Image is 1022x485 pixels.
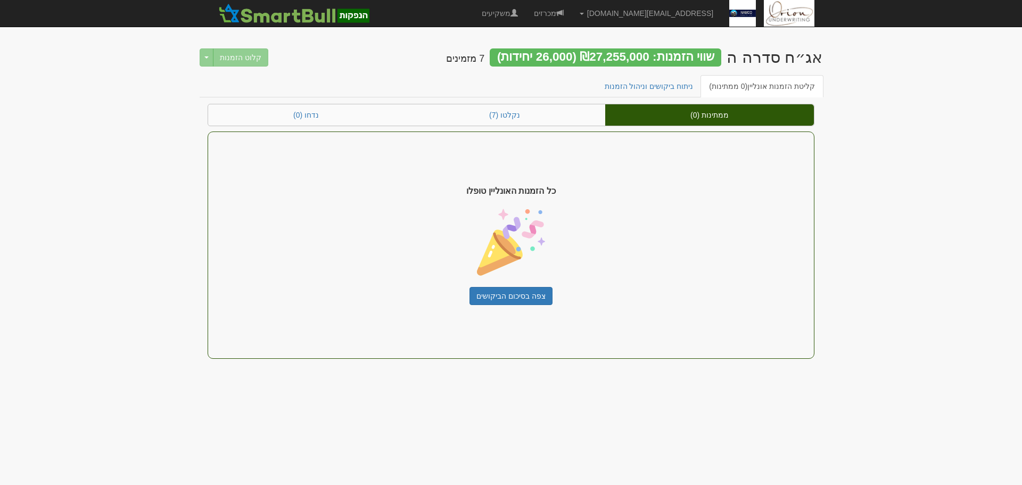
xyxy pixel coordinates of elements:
div: שווי הזמנות: ₪27,255,000 (26,000 יחידות) [490,48,721,67]
h4: 7 מזמינים [446,54,484,64]
span: כל הזמנות האונליין טופלו [466,185,555,198]
a: ממתינות (0) [605,104,814,126]
div: נמקו ריאלטי לטד - אג״ח (סדרה ה) - הנפקה לציבור [727,48,822,66]
img: confetti [477,208,545,276]
a: קליטת הזמנות אונליין(0 ממתינות) [700,75,823,97]
a: נדחו (0) [208,104,404,126]
a: נקלטו (7) [404,104,605,126]
a: צפה בסיכום הביקושים [469,287,553,305]
a: ניתוח ביקושים וניהול הזמנות [596,75,702,97]
span: (0 ממתינות) [709,82,747,91]
img: SmartBull Logo [216,3,372,24]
